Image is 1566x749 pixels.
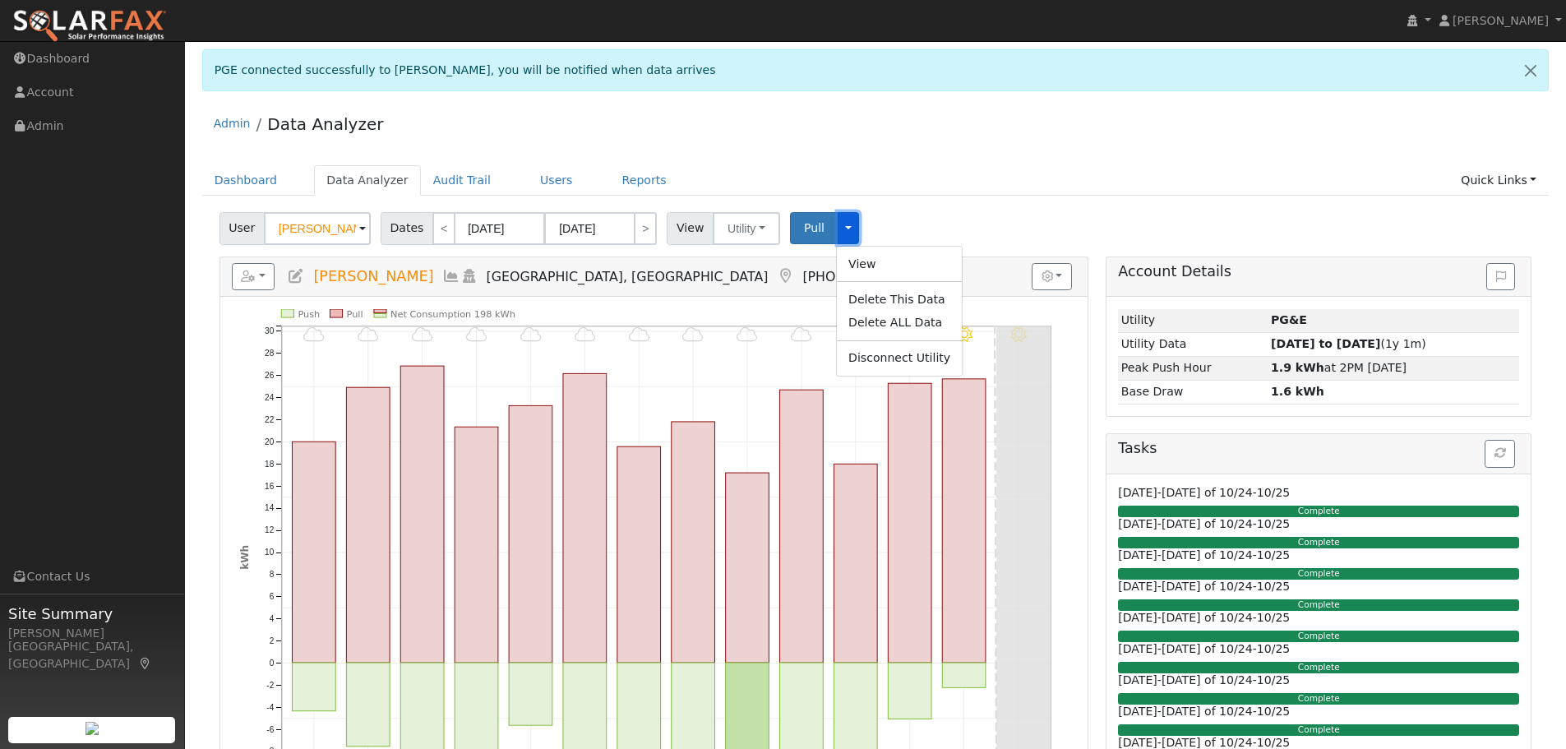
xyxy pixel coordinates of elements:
[956,326,972,343] i: 10/13 - MostlyClear
[713,212,780,245] button: Utility
[667,212,714,245] span: View
[509,663,552,725] rect: onclick=""
[1118,380,1268,404] td: Base Draw
[1118,705,1519,719] h6: [DATE]-[DATE] of 10/24-10/25
[265,415,275,424] text: 22
[610,165,679,196] a: Reports
[265,371,275,380] text: 26
[776,268,794,284] a: Map
[265,437,275,446] text: 20
[292,663,335,711] rect: onclick=""
[1118,724,1519,736] div: Complete
[265,349,275,358] text: 28
[266,703,274,712] text: -4
[1271,313,1307,326] strong: ID: 17418140, authorized: 10/15/25
[737,326,758,343] i: 10/09 - MostlyCloudy
[1118,568,1519,580] div: Complete
[346,308,363,320] text: Pull
[269,636,274,645] text: 2
[1118,631,1519,642] div: Complete
[804,221,825,234] span: Pull
[1453,14,1549,27] span: [PERSON_NAME]
[1448,165,1549,196] a: Quick Links
[1118,356,1268,380] td: Peak Push Hour
[672,422,715,663] rect: onclick=""
[313,268,433,284] span: [PERSON_NAME]
[726,473,769,663] rect: onclick=""
[1118,548,1519,562] h6: [DATE]-[DATE] of 10/24-10/25
[487,269,769,284] span: [GEOGRAPHIC_DATA], [GEOGRAPHIC_DATA]
[264,212,371,245] input: Select a User
[943,378,986,663] rect: onclick=""
[780,390,824,663] rect: onclick=""
[1513,50,1548,90] a: Close
[460,268,478,284] a: Login As (last Never)
[563,373,607,663] rect: onclick=""
[1118,662,1519,673] div: Complete
[1118,263,1519,280] h5: Account Details
[834,464,878,663] rect: onclick=""
[265,393,275,402] text: 24
[267,114,383,134] a: Data Analyzer
[239,545,251,570] text: kWh
[1118,309,1268,333] td: Utility
[381,212,433,245] span: Dates
[1118,611,1519,625] h6: [DATE]-[DATE] of 10/24-10/25
[8,638,176,673] div: [GEOGRAPHIC_DATA], [GEOGRAPHIC_DATA]
[298,308,320,320] text: Push
[1485,440,1515,468] button: Refresh
[575,326,595,343] i: 10/06 - MostlyCloudy
[202,49,1550,91] div: PGE connected successfully to [PERSON_NAME], you will be notified when data arrives
[390,308,515,320] text: Net Consumption 198 kWh
[455,427,498,663] rect: onclick=""
[1271,337,1380,350] strong: [DATE] to [DATE]
[85,722,99,735] img: retrieve
[1118,440,1519,457] h5: Tasks
[12,9,167,44] img: SolarFax
[314,165,421,196] a: Data Analyzer
[792,326,812,343] i: 10/10 - MostlyCloudy
[1118,580,1519,594] h6: [DATE]-[DATE] of 10/24-10/25
[269,592,274,601] text: 6
[889,663,932,719] rect: onclick=""
[265,481,275,490] text: 16
[265,548,275,557] text: 10
[790,212,838,244] button: Pull
[8,603,176,625] span: Site Summary
[287,268,305,284] a: Edit User (38736)
[202,165,290,196] a: Dashboard
[1118,673,1519,687] h6: [DATE]-[DATE] of 10/24-10/25
[1118,517,1519,531] h6: [DATE]-[DATE] of 10/24-10/25
[1118,642,1519,656] h6: [DATE]-[DATE] of 10/24-10/25
[1118,506,1519,517] div: Complete
[266,725,274,734] text: -6
[421,165,503,196] a: Audit Trail
[520,326,541,343] i: 10/05 - MostlyCloudy
[266,681,274,690] text: -2
[214,117,251,130] a: Admin
[269,614,274,623] text: 4
[303,326,324,343] i: 10/01 - MostlyCloudy
[1118,537,1519,548] div: Complete
[629,326,649,343] i: 10/07 - MostlyCloudy
[1268,356,1520,380] td: at 2PM [DATE]
[269,570,274,579] text: 8
[138,657,153,670] a: Map
[837,288,962,311] a: Delete This Data
[442,268,460,284] a: Multi-Series Graph
[269,659,274,668] text: 0
[265,503,275,512] text: 14
[265,525,275,534] text: 12
[1271,385,1324,398] strong: 1.6 kWh
[1118,693,1519,705] div: Complete
[1118,599,1519,611] div: Complete
[292,442,335,663] rect: onclick=""
[889,383,932,663] rect: onclick=""
[617,446,661,663] rect: onclick=""
[346,663,390,747] rect: onclick=""
[634,212,657,245] a: >
[837,252,962,275] a: View
[1118,486,1519,500] h6: [DATE]-[DATE] of 10/24-10/25
[943,663,986,687] rect: onclick=""
[1271,361,1324,374] strong: 1.9 kWh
